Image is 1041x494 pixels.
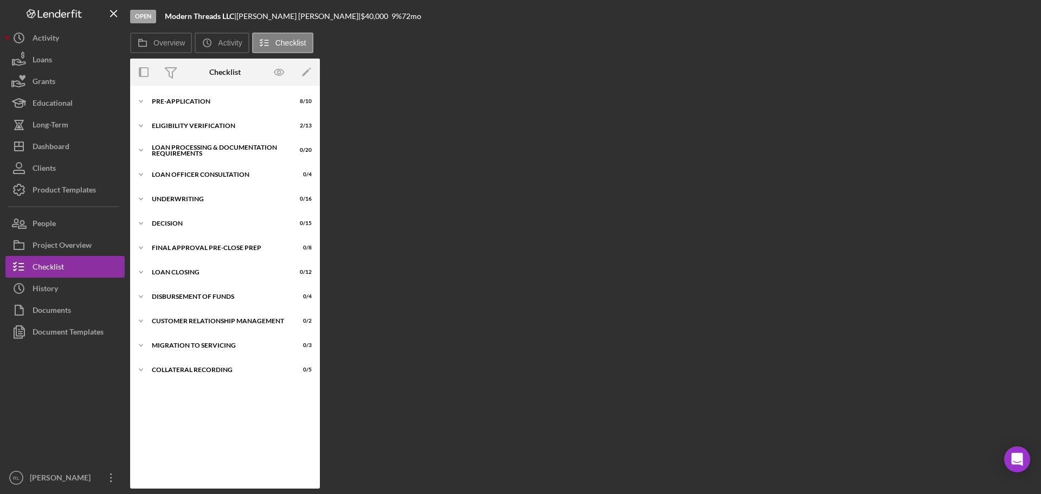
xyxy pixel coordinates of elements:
[165,12,236,21] div: |
[5,234,125,256] button: Project Overview
[5,136,125,157] button: Dashboard
[5,70,125,92] button: Grants
[33,234,92,259] div: Project Overview
[5,321,125,343] button: Document Templates
[209,68,241,76] div: Checklist
[292,220,312,227] div: 0 / 15
[5,256,125,278] button: Checklist
[292,147,312,153] div: 0 / 20
[292,367,312,373] div: 0 / 5
[218,39,242,47] label: Activity
[33,213,56,237] div: People
[195,33,249,53] button: Activity
[236,12,361,21] div: [PERSON_NAME] [PERSON_NAME] |
[13,475,20,481] text: RL
[402,12,421,21] div: 72 mo
[5,114,125,136] button: Long-Term
[152,220,285,227] div: Decision
[153,39,185,47] label: Overview
[292,123,312,129] div: 2 / 13
[5,278,125,299] button: History
[361,11,388,21] span: $40,000
[152,245,285,251] div: Final Approval Pre-Close Prep
[130,10,156,23] div: Open
[5,157,125,179] button: Clients
[33,27,59,52] div: Activity
[5,299,125,321] button: Documents
[33,114,68,138] div: Long-Term
[152,367,285,373] div: Collateral Recording
[252,33,313,53] button: Checklist
[33,321,104,345] div: Document Templates
[165,11,234,21] b: Modern Threads LLC
[152,123,285,129] div: Eligibility Verification
[33,256,64,280] div: Checklist
[152,196,285,202] div: Underwriting
[33,278,58,302] div: History
[33,157,56,182] div: Clients
[391,12,402,21] div: 9 %
[33,136,69,160] div: Dashboard
[292,318,312,324] div: 0 / 2
[292,293,312,300] div: 0 / 4
[152,342,285,349] div: Migration to Servicing
[33,299,71,324] div: Documents
[5,92,125,114] button: Educational
[33,49,52,73] div: Loans
[275,39,306,47] label: Checklist
[33,70,55,95] div: Grants
[292,342,312,349] div: 0 / 3
[33,92,73,117] div: Educational
[152,171,285,178] div: Loan Officer Consultation
[152,269,285,275] div: Loan Closing
[5,467,125,489] button: RL[PERSON_NAME]
[292,171,312,178] div: 0 / 4
[5,179,125,201] button: Product Templates
[1004,446,1030,472] div: Open Intercom Messenger
[292,196,312,202] div: 0 / 16
[152,318,285,324] div: Customer Relationship Management
[5,49,125,70] button: Loans
[292,245,312,251] div: 0 / 8
[152,144,285,157] div: Loan Processing & Documentation Requirements
[5,213,125,234] button: People
[152,98,285,105] div: Pre-Application
[292,269,312,275] div: 0 / 12
[130,33,192,53] button: Overview
[5,27,125,49] button: Activity
[292,98,312,105] div: 8 / 10
[33,179,96,203] div: Product Templates
[27,467,98,491] div: [PERSON_NAME]
[152,293,285,300] div: Disbursement of Funds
